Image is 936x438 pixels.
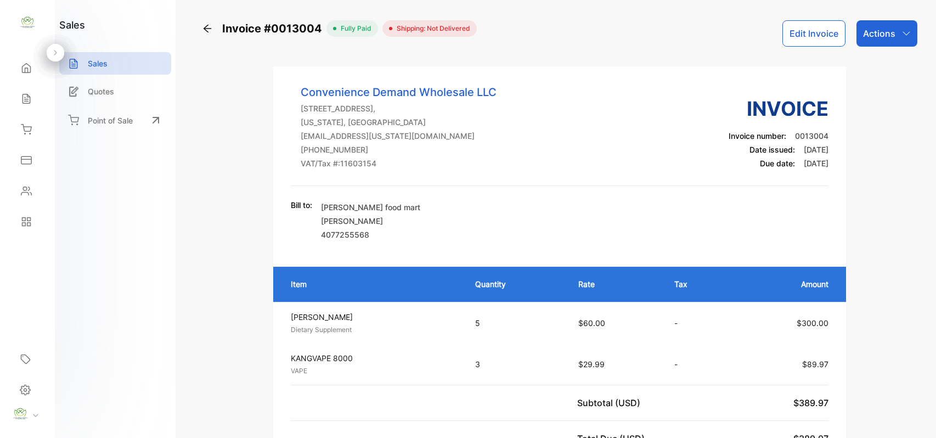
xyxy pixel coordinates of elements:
[88,58,108,69] p: Sales
[88,115,133,126] p: Point of Sale
[578,360,605,369] span: $29.99
[856,20,917,47] button: Actions
[890,392,936,438] iframe: LiveChat chat widget
[863,27,895,40] p: Actions
[301,84,497,100] p: Convenience Demand Wholesale LLC
[301,144,497,155] p: [PHONE_NUMBER]
[301,103,497,114] p: [STREET_ADDRESS],
[795,131,828,141] span: 0013004
[749,145,795,154] span: Date issued:
[59,80,171,103] a: Quotes
[321,229,420,240] p: 4077255568
[291,352,455,364] p: KANGVAPE 8000
[301,158,497,169] p: VAT/Tax #: 11603154
[392,24,470,33] span: Shipping: Not Delivered
[729,131,786,141] span: Invoice number:
[59,108,171,132] a: Point of Sale
[59,18,85,32] h1: sales
[59,52,171,75] a: Sales
[475,278,556,290] p: Quantity
[88,86,114,97] p: Quotes
[797,318,828,328] span: $300.00
[760,159,795,168] span: Due date:
[578,278,652,290] p: Rate
[12,406,29,422] img: profile
[321,215,420,227] p: [PERSON_NAME]
[804,145,828,154] span: [DATE]
[301,130,497,142] p: [EMAIL_ADDRESS][US_STATE][DOMAIN_NAME]
[291,366,455,376] p: VAPE
[291,311,455,323] p: [PERSON_NAME]
[291,199,312,211] p: Bill to:
[674,278,721,290] p: Tax
[291,325,455,335] p: Dietary Supplement
[291,278,453,290] p: Item
[674,317,721,329] p: -
[336,24,371,33] span: fully paid
[301,116,497,128] p: [US_STATE], [GEOGRAPHIC_DATA]
[475,358,556,370] p: 3
[578,318,605,328] span: $60.00
[222,20,326,37] span: Invoice #0013004
[782,20,845,47] button: Edit Invoice
[793,397,828,408] span: $389.97
[321,201,420,213] p: [PERSON_NAME] food mart
[475,317,556,329] p: 5
[804,159,828,168] span: [DATE]
[577,396,645,409] p: Subtotal (USD)
[729,94,828,123] h3: Invoice
[802,360,828,369] span: $89.97
[743,278,828,290] p: Amount
[674,358,721,370] p: -
[19,14,36,31] img: logo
